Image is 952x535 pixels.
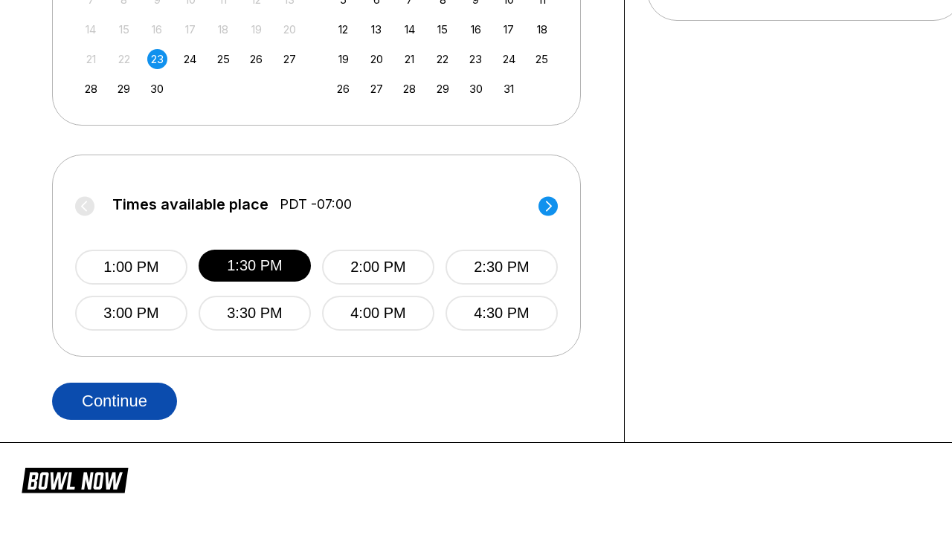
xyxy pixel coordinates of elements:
[333,79,353,99] div: Choose Sunday, October 26th, 2025
[399,79,419,99] div: Choose Tuesday, October 28th, 2025
[180,49,200,69] div: Choose Wednesday, September 24th, 2025
[433,79,453,99] div: Choose Wednesday, October 29th, 2025
[367,49,387,69] div: Choose Monday, October 20th, 2025
[466,49,486,69] div: Choose Thursday, October 23rd, 2025
[246,19,266,39] div: Not available Friday, September 19th, 2025
[367,19,387,39] div: Choose Monday, October 13th, 2025
[399,49,419,69] div: Choose Tuesday, October 21st, 2025
[112,196,268,213] span: Times available place
[114,19,134,39] div: Not available Monday, September 15th, 2025
[114,79,134,99] div: Choose Monday, September 29th, 2025
[322,250,434,285] button: 2:00 PM
[280,19,300,39] div: Not available Saturday, September 20th, 2025
[499,19,519,39] div: Choose Friday, October 17th, 2025
[52,383,177,420] button: Continue
[246,49,266,69] div: Choose Friday, September 26th, 2025
[367,79,387,99] div: Choose Monday, October 27th, 2025
[147,49,167,69] div: Choose Tuesday, September 23rd, 2025
[446,296,558,331] button: 4:30 PM
[433,49,453,69] div: Choose Wednesday, October 22nd, 2025
[333,49,353,69] div: Choose Sunday, October 19th, 2025
[499,49,519,69] div: Choose Friday, October 24th, 2025
[180,19,200,39] div: Not available Wednesday, September 17th, 2025
[446,250,558,285] button: 2:30 PM
[81,49,101,69] div: Not available Sunday, September 21st, 2025
[399,19,419,39] div: Choose Tuesday, October 14th, 2025
[466,19,486,39] div: Choose Thursday, October 16th, 2025
[75,296,187,331] button: 3:00 PM
[532,49,552,69] div: Choose Saturday, October 25th, 2025
[280,196,352,213] span: PDT -07:00
[532,19,552,39] div: Choose Saturday, October 18th, 2025
[75,250,187,285] button: 1:00 PM
[466,79,486,99] div: Choose Thursday, October 30th, 2025
[81,79,101,99] div: Choose Sunday, September 28th, 2025
[433,19,453,39] div: Choose Wednesday, October 15th, 2025
[499,79,519,99] div: Choose Friday, October 31st, 2025
[280,49,300,69] div: Choose Saturday, September 27th, 2025
[213,49,234,69] div: Choose Thursday, September 25th, 2025
[147,19,167,39] div: Not available Tuesday, September 16th, 2025
[81,19,101,39] div: Not available Sunday, September 14th, 2025
[199,296,311,331] button: 3:30 PM
[114,49,134,69] div: Not available Monday, September 22nd, 2025
[333,19,353,39] div: Choose Sunday, October 12th, 2025
[213,19,234,39] div: Not available Thursday, September 18th, 2025
[322,296,434,331] button: 4:00 PM
[199,250,311,282] button: 1:30 PM
[147,79,167,99] div: Choose Tuesday, September 30th, 2025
